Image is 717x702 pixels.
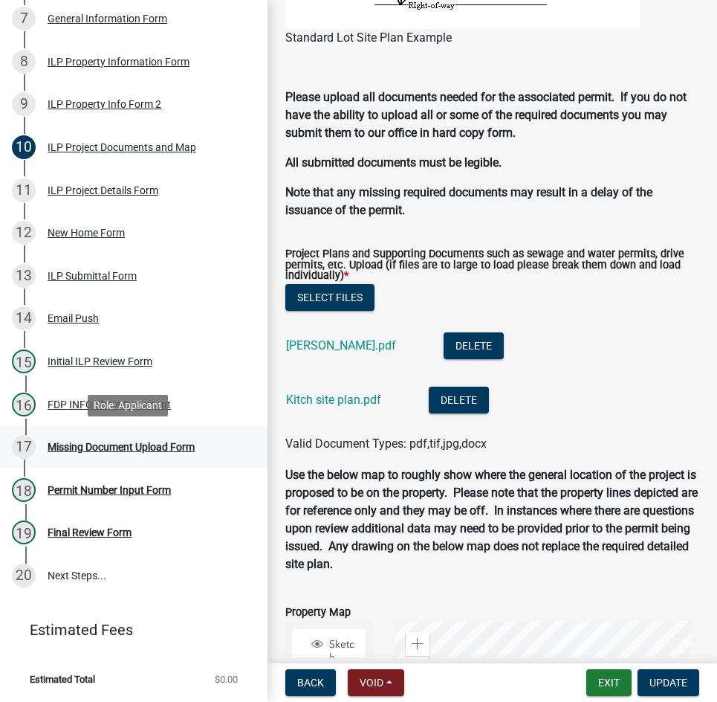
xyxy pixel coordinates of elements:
label: Project Plans and Supporting Documents such as sewage and water permits, drive permits, etc. Uplo... [285,249,699,281]
wm-modal-confirm: Delete Document [429,394,489,408]
figcaption: Standard Lot Site Plan Example [285,29,699,47]
span: Sketch Layer [325,638,360,679]
div: Email Push [48,313,99,323]
div: 7 [12,7,36,30]
a: Estimated Fees [12,615,244,645]
span: Void [360,677,383,689]
div: Missing Document Upload Form [48,442,195,452]
div: 20 [12,564,36,587]
div: 10 [12,135,36,159]
button: Void [348,669,404,696]
button: Delete [429,387,489,413]
div: 18 [12,478,36,502]
button: Select files [285,284,374,311]
div: Zoom out [406,656,429,680]
span: Back [297,677,324,689]
button: Exit [586,669,632,696]
strong: All submitted documents must be legible. [285,155,502,170]
div: Permit Number Input Form [48,485,171,495]
button: Back [285,669,336,696]
button: Update [637,669,699,696]
span: Estimated Total [30,674,95,684]
a: Kitch site plan.pdf [286,393,381,407]
div: Initial ILP Review Form [48,356,152,367]
div: ILP Property Info Form 2 [48,99,161,109]
div: New Home Form [48,228,125,238]
div: ILP Project Documents and Map [48,142,196,152]
div: 8 [12,50,36,74]
div: 17 [12,435,36,459]
li: Sketch Layer [292,629,366,689]
div: Role: Applicant [88,395,168,416]
div: 14 [12,306,36,330]
div: General Information Form [48,13,167,24]
a: [PERSON_NAME].pdf [286,338,396,352]
div: ILP Property Information Form [48,57,189,67]
span: Valid Document Types: pdf,tif,jpg,docx [285,437,487,451]
div: 11 [12,178,36,202]
div: 15 [12,350,36,373]
span: $0.00 [215,674,238,684]
div: FDP INFO Sheet Document [48,399,171,410]
strong: Note that any missing required documents may result in a delay of the issuance of the permit. [285,185,652,217]
button: Delete [444,332,504,359]
div: 12 [12,221,36,245]
strong: Use the below map to roughly show where the general location of the project is proposed to be on ... [285,468,698,571]
div: Sketch Layer [309,638,360,679]
div: ILP Project Details Form [48,185,158,196]
label: Property Map [285,608,351,618]
div: 16 [12,393,36,416]
div: 9 [12,92,36,116]
div: ILP Submittal Form [48,271,137,281]
div: Final Review Form [48,527,132,538]
div: 13 [12,264,36,288]
div: Zoom in [406,632,429,656]
wm-modal-confirm: Delete Document [444,340,504,354]
span: Update [649,677,687,689]
strong: Please upload all documents needed for the associated permit. If you do not have the ability to u... [285,90,687,140]
div: 19 [12,521,36,544]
